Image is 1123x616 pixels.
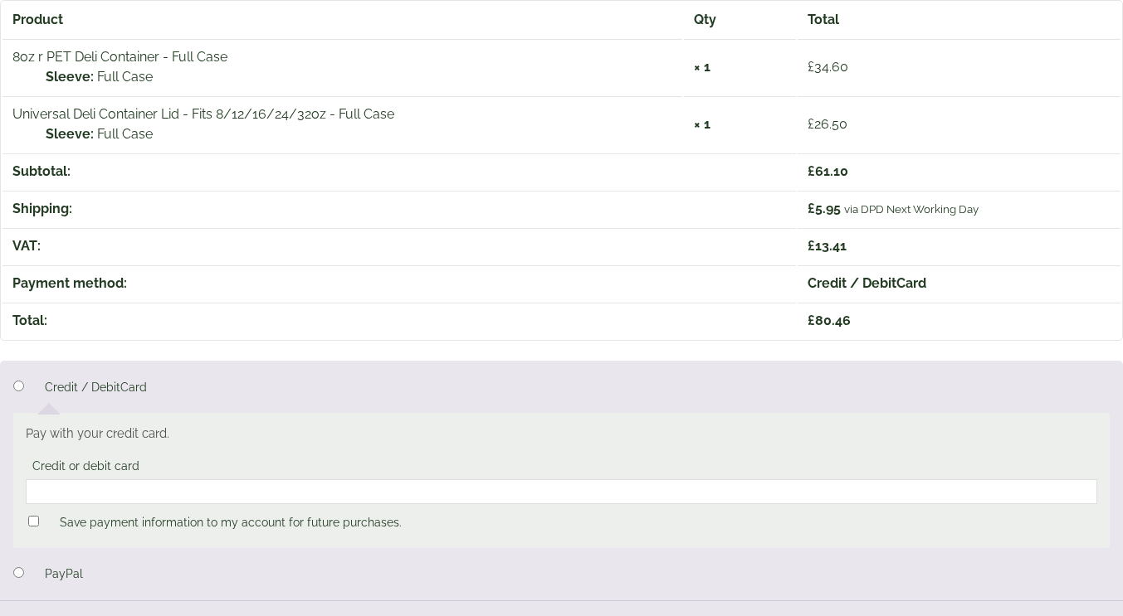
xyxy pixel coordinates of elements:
[2,39,682,95] td: 8oz r PET Deli Container - Full Case
[53,516,408,534] label: Save payment information to my account for future purchases.
[808,116,814,132] span: £
[2,96,682,152] td: Universal Deli Container Lid - Fits 8/12/16/24/32oz - Full Case
[46,67,672,87] p: Full Case
[2,303,796,338] th: Total:
[808,163,848,179] bdi: 61.10
[31,484,1093,499] iframe: Secure card payment input frame
[684,2,796,37] th: Qty
[808,59,848,75] bdi: 34.60
[46,67,94,87] strong: Sleeve:
[808,238,815,254] span: £
[808,201,815,216] span: £
[808,59,814,75] span: £
[694,59,710,75] strong: × 1
[26,459,146,478] label: Credit or debit card
[808,313,815,328] span: £
[798,265,1121,301] td: Credit / DebitCard
[46,124,94,144] strong: Sleeve:
[2,2,682,37] th: Product
[808,116,847,132] bdi: 26.50
[38,381,154,399] label: Credit / DebitCard
[26,424,1098,443] p: Pay with your credit card.
[2,153,796,189] th: Subtotal:
[808,201,841,216] bdi: 5.95
[694,116,710,132] strong: × 1
[46,124,672,144] p: Full Case
[2,265,796,301] th: Payment method:
[808,313,851,328] bdi: 80.46
[798,2,1121,37] th: Total
[2,228,796,264] th: VAT:
[808,163,815,179] span: £
[2,191,796,226] th: Shipping:
[38,567,90,585] label: PayPal
[844,202,979,216] small: via DPD Next Working Day
[808,238,847,254] bdi: 13.41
